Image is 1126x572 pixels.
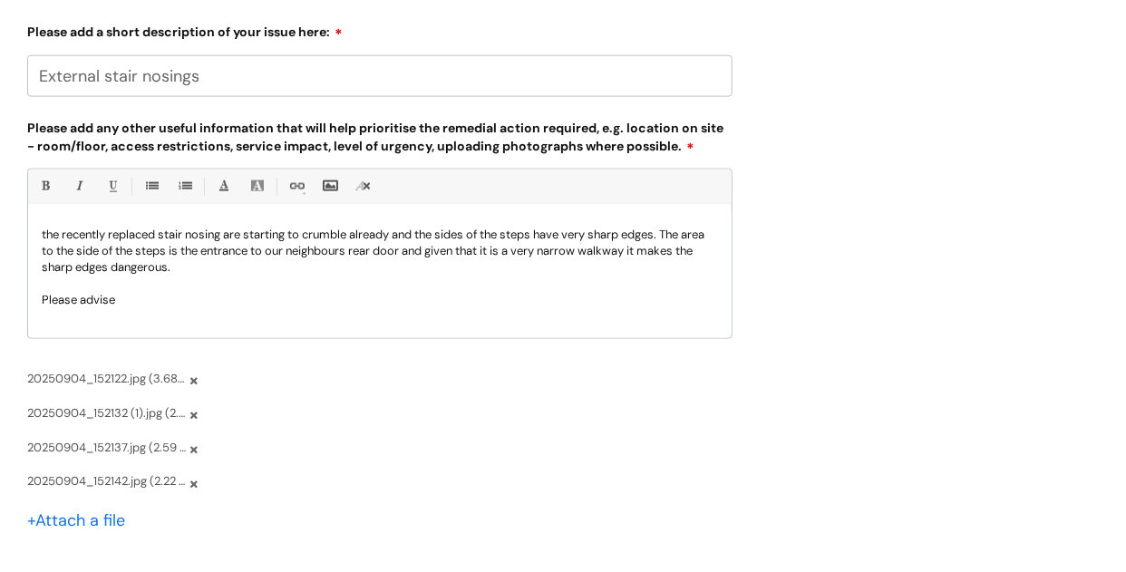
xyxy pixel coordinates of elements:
[27,437,186,458] span: 20250904_152137.jpg (2.59 MB ) -
[27,507,136,536] div: Attach a file
[352,175,374,198] a: Remove formatting (Ctrl-\)
[42,292,718,308] p: Please advise
[27,18,733,40] label: Please add a short description of your issue here:
[101,175,123,198] a: Underline(Ctrl-U)
[246,175,268,198] a: Back Color
[34,175,56,198] a: Bold (Ctrl-B)
[285,175,307,198] a: Link
[212,175,235,198] a: Font Color
[27,368,186,389] span: 20250904_152122.jpg (3.68 MB ) -
[27,471,186,492] span: 20250904_152142.jpg (2.22 MB ) -
[318,175,341,198] a: Insert Image...
[173,175,196,198] a: 1. Ordered List (Ctrl-Shift-8)
[27,117,733,154] label: Please add any other useful information that will help prioritise the remedial action required, e...
[140,175,162,198] a: • Unordered List (Ctrl-Shift-7)
[27,510,35,532] span: +
[67,175,90,198] a: Italic (Ctrl-I)
[27,402,186,423] span: 20250904_152132 (1).jpg (2.38 MB ) -
[42,227,718,276] p: the recently replaced stair nosing are starting to crumble already and the sides of the steps hav...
